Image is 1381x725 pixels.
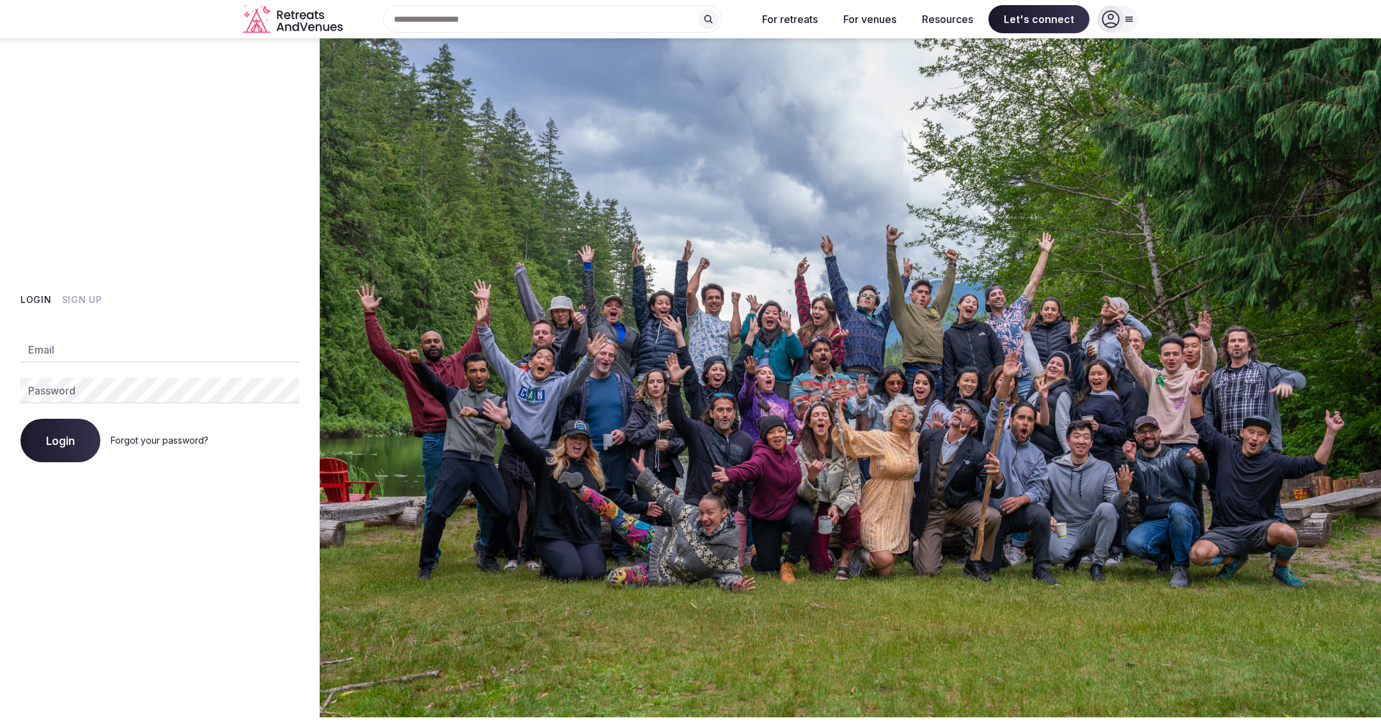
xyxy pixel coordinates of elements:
[243,5,345,34] svg: Retreats and Venues company logo
[243,5,345,34] a: Visit the homepage
[20,293,52,306] button: Login
[20,419,100,462] button: Login
[988,5,1089,33] span: Let's connect
[62,293,102,306] button: Sign Up
[320,38,1381,717] img: My Account Background
[833,5,907,33] button: For venues
[752,5,828,33] button: For retreats
[46,434,75,447] span: Login
[912,5,983,33] button: Resources
[111,435,208,446] a: Forgot your password?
